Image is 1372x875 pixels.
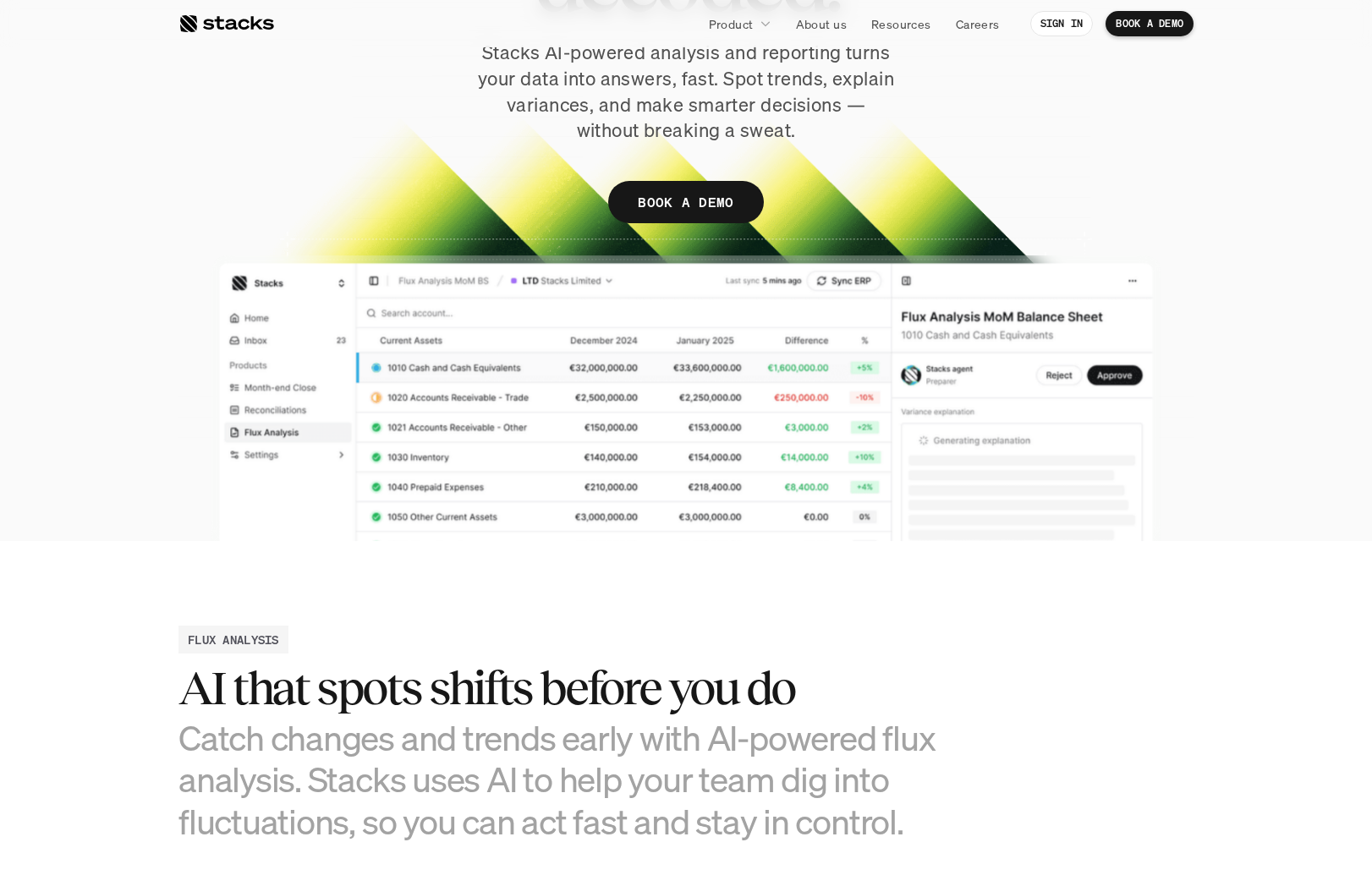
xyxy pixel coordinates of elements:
h2: FLUX ANALYSIS [188,631,279,648]
p: SIGN IN [1040,18,1084,30]
p: BOOK A DEMO [638,190,734,215]
p: Stacks AI-powered analysis and reporting turns your data into answers, fast. Spot trends, explain... [475,40,897,144]
a: BOOK A DEMO [608,181,764,223]
a: About us [786,8,857,39]
p: About us [796,15,847,33]
p: BOOK A DEMO [1116,18,1183,30]
p: Product [709,15,754,33]
a: SIGN IN [1030,11,1094,36]
p: Resources [871,15,931,33]
p: Careers [956,15,1000,33]
a: BOOK A DEMO [1106,11,1194,36]
a: Careers [946,8,1010,39]
h3: Catch changes and trends early with AI-powered flux analysis. Stacks uses AI to help your team di... [178,717,940,842]
a: Privacy Policy [200,322,274,334]
a: Resources [861,8,941,39]
h2: AI that spots shifts before you do [178,662,940,714]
